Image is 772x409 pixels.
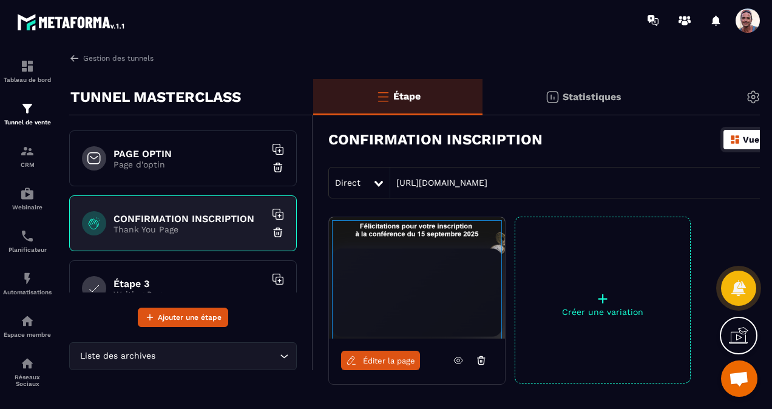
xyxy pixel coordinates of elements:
[272,291,284,303] img: trash
[746,90,760,104] img: setting-gr.5f69749f.svg
[20,101,35,116] img: formation
[138,308,228,327] button: Ajouter une étape
[3,204,52,211] p: Webinaire
[77,350,158,363] span: Liste des archives
[341,351,420,370] a: Éditer la page
[328,131,543,148] h3: CONFIRMATION INSCRIPTION
[721,360,757,397] a: Ouvrir le chat
[272,226,284,238] img: trash
[376,89,390,104] img: bars-o.4a397970.svg
[20,59,35,73] img: formation
[393,90,421,102] p: Étape
[69,342,297,370] div: Search for option
[3,289,52,296] p: Automatisations
[17,11,126,33] img: logo
[158,311,222,323] span: Ajouter une étape
[3,92,52,135] a: formationformationTunnel de vente
[113,289,265,299] p: Waiting Page
[69,53,80,64] img: arrow
[515,290,690,307] p: +
[3,76,52,83] p: Tableau de bord
[3,50,52,92] a: formationformationTableau de bord
[329,217,505,339] img: image
[20,356,35,371] img: social-network
[363,356,415,365] span: Éditer la page
[3,135,52,177] a: formationformationCRM
[3,220,52,262] a: schedulerschedulerPlanificateur
[113,278,265,289] h6: Étape 3
[3,246,52,253] p: Planificateur
[113,148,265,160] h6: PAGE OPTIN
[69,53,154,64] a: Gestion des tunnels
[390,178,487,188] a: [URL][DOMAIN_NAME]
[3,262,52,305] a: automationsautomationsAutomatisations
[113,225,265,234] p: Thank You Page
[545,90,560,104] img: stats.20deebd0.svg
[20,144,35,158] img: formation
[563,91,621,103] p: Statistiques
[113,160,265,169] p: Page d'optin
[3,161,52,168] p: CRM
[20,229,35,243] img: scheduler
[730,134,740,145] img: dashboard-orange.40269519.svg
[70,85,241,109] p: TUNNEL MASTERCLASS
[20,314,35,328] img: automations
[158,350,277,363] input: Search for option
[3,305,52,347] a: automationsautomationsEspace membre
[20,271,35,286] img: automations
[3,119,52,126] p: Tunnel de vente
[3,177,52,220] a: automationsautomationsWebinaire
[515,307,690,317] p: Créer une variation
[113,213,265,225] h6: CONFIRMATION INSCRIPTION
[3,374,52,387] p: Réseaux Sociaux
[272,161,284,174] img: trash
[3,347,52,396] a: social-networksocial-networkRéseaux Sociaux
[3,331,52,338] p: Espace membre
[335,178,361,188] span: Direct
[20,186,35,201] img: automations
